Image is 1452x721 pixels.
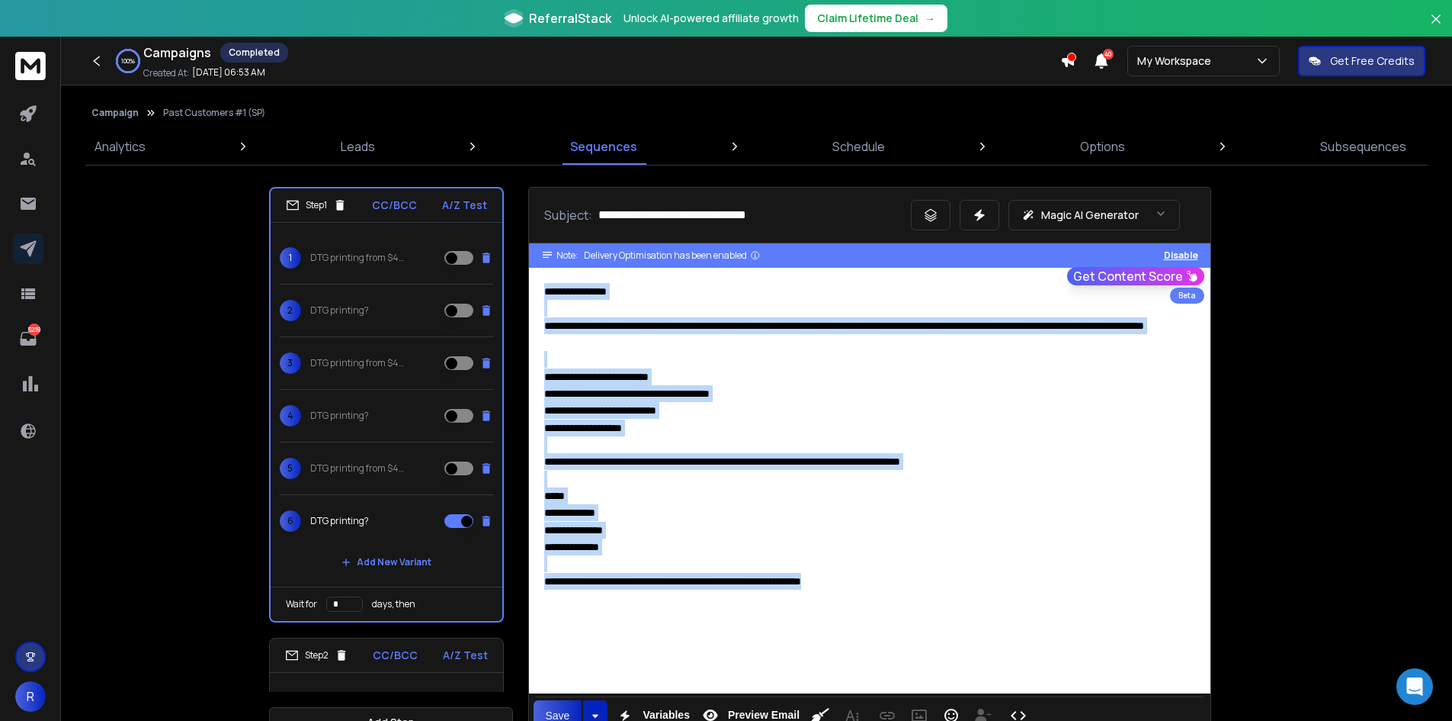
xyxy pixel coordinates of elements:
p: CC/BCC [372,198,417,213]
p: Sequences [570,137,637,156]
span: 2 [280,300,301,321]
p: A/Z Test [443,648,488,663]
div: Step 2 [285,649,348,662]
li: Step1CC/BCCA/Z Test1DTG printing from $4—no minimums2DTG printing?3DTG printing from $4—no minimu... [269,187,504,623]
div: Open Intercom Messenger [1396,668,1433,705]
div: Completed [220,43,288,63]
button: Get Content Score [1067,267,1204,285]
p: Unlock AI-powered affiliate growth [623,11,799,26]
p: Leads [341,137,375,156]
p: My Workspace [1137,53,1217,69]
a: Options [1071,128,1134,165]
p: DTG printing? [310,304,369,317]
span: Note: [556,249,578,262]
button: Campaign [91,107,139,119]
button: R [15,681,46,712]
a: Schedule [823,128,894,165]
p: 100 % [121,56,135,66]
button: Claim Lifetime Deal→ [805,5,947,32]
button: Get Free Credits [1298,46,1425,76]
p: Subject: [544,206,592,224]
p: DTG printing? [310,410,369,422]
div: Delivery Optimisation has been enabled [584,249,761,262]
div: Step 1 [286,198,347,212]
p: Analytics [95,137,146,156]
div: Beta [1170,288,1204,304]
button: Close banner [1426,9,1446,46]
a: Leads [332,128,384,165]
button: Disable [1164,249,1198,262]
span: 40 [1103,49,1114,60]
a: Analytics [85,128,155,165]
span: 5 [280,458,301,479]
p: DTG printing from $4—no minimums [310,252,408,264]
span: 6 [280,510,301,532]
span: 1 [280,247,301,269]
p: DTG printing from $4—no minimums [310,462,408,475]
a: 5239 [13,323,43,354]
span: → [925,11,935,26]
a: Subsequences [1311,128,1415,165]
p: Magic AI Generator [1041,208,1139,223]
p: Created At: [143,67,189,79]
p: Schedule [832,137,885,156]
p: DTG printing from $4—no minimums [310,357,408,369]
span: 3 [280,352,301,374]
p: days, then [372,598,415,610]
button: Add New Variant [329,547,444,578]
p: Past Customers #1 (SP) [163,107,265,119]
p: CC/BCC [373,648,418,663]
p: Subsequences [1320,137,1406,156]
p: [DATE] 06:53 AM [192,66,265,79]
a: Sequences [561,128,646,165]
p: Get Free Credits [1330,53,1415,69]
p: A/Z Test [442,198,487,213]
p: Wait for [286,598,317,610]
button: Magic AI Generator [1008,200,1180,230]
p: 5239 [28,323,40,336]
span: ReferralStack [529,9,611,27]
p: DTG printing? [310,515,369,527]
h1: Campaigns [143,43,211,62]
span: 4 [280,405,301,426]
p: Options [1080,137,1125,156]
